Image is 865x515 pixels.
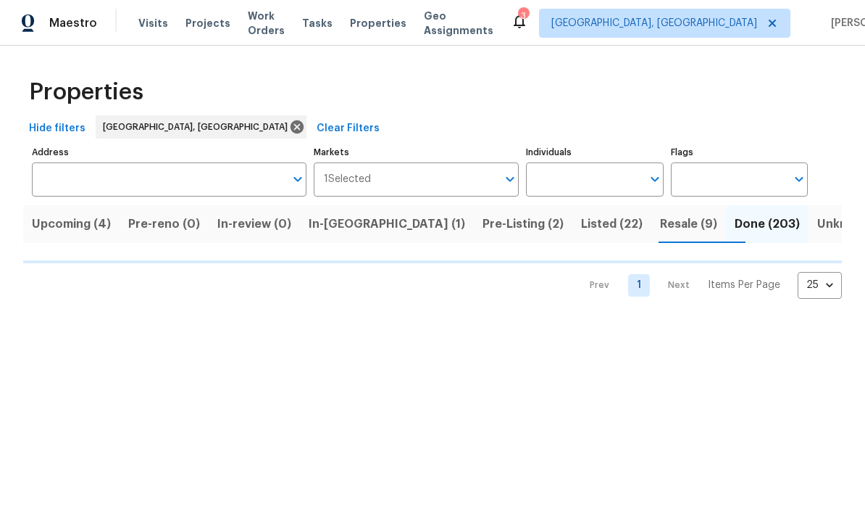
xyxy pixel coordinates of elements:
button: Open [789,169,809,189]
span: Pre-Listing (2) [482,214,564,234]
span: Resale (9) [660,214,717,234]
p: Items Per Page [708,278,780,292]
span: Maestro [49,16,97,30]
span: Visits [138,16,168,30]
button: Open [645,169,665,189]
button: Hide filters [23,115,91,142]
span: Upcoming (4) [32,214,111,234]
label: Address [32,148,306,157]
span: Properties [29,85,143,99]
nav: Pagination Navigation [576,272,842,299]
label: Flags [671,148,808,157]
span: Projects [185,16,230,30]
span: [GEOGRAPHIC_DATA], [GEOGRAPHIC_DATA] [103,120,293,134]
span: Geo Assignments [424,9,493,38]
span: Pre-reno (0) [128,214,200,234]
span: 1 Selected [324,173,371,186]
span: Done (203) [735,214,800,234]
button: Open [288,169,308,189]
button: Clear Filters [311,115,385,142]
span: Tasks [302,18,333,28]
button: Open [500,169,520,189]
div: 25 [798,266,842,304]
span: Hide filters [29,120,85,138]
a: Goto page 1 [628,274,650,297]
label: Individuals [526,148,663,157]
div: [GEOGRAPHIC_DATA], [GEOGRAPHIC_DATA] [96,115,306,139]
span: Properties [350,16,406,30]
div: 3 [518,9,528,23]
label: Markets [314,148,519,157]
span: Clear Filters [317,120,380,138]
span: [GEOGRAPHIC_DATA], [GEOGRAPHIC_DATA] [551,16,757,30]
span: Work Orders [248,9,285,38]
span: Listed (22) [581,214,643,234]
span: In-review (0) [217,214,291,234]
span: In-[GEOGRAPHIC_DATA] (1) [309,214,465,234]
